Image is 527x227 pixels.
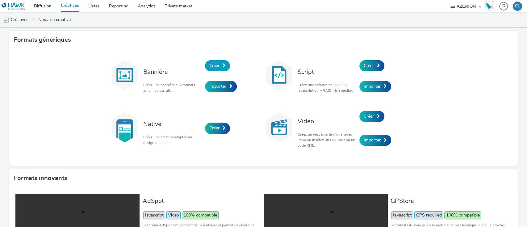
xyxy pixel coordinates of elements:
h3: Vidéo [298,117,356,125]
img: code.svg [264,60,295,90]
a: Créer [359,111,384,122]
img: undefined Logo [2,2,25,10]
div: CL [515,2,520,11]
p: Créez une créative adaptée au design du site. [143,134,202,145]
span: Créer [209,63,220,69]
img: Hawk Academy [484,1,494,11]
p: Créez un vast à partir d'une video .mp4 ou insérez un URL vast ou un code XML. [298,132,356,148]
span: Video [166,211,181,219]
a: Importer [359,135,391,146]
a: Importer [359,81,391,92]
a: Créer [359,60,384,71]
h3: Formats génériques [14,35,71,44]
img: native.svg [109,112,140,143]
span: Importer [364,137,381,143]
img: banner.svg [109,60,140,90]
span: 100% compatible [182,211,219,219]
span: Créer [364,63,374,69]
h3: GPStore [391,197,508,205]
a: Créer [205,123,230,134]
p: Créez une créative en HTML5 / javascript ou MRAID (rich media). [298,82,356,93]
span: Importer [209,83,226,89]
img: mobile [3,17,9,23]
h3: AdSpot [143,197,261,205]
h3: Bannière [143,68,202,76]
img: video.svg [264,112,295,143]
h3: Script [298,68,356,76]
h3: Native [143,120,202,128]
span: Créer [209,125,220,131]
span: GPS required [414,211,443,219]
span: Javascript [391,211,413,219]
p: Créez une bannière aux formats .png, .jpg ou .gif. [143,82,202,93]
a: Importer [205,81,237,92]
span: Importer [364,83,381,89]
a: Hawk Academy [484,1,496,11]
h3: Formats innovants [14,174,67,183]
a: Nouvelle créative [35,12,74,27]
span: 100% compatible [444,211,481,219]
span: Javascript [143,211,165,219]
a: Créer [205,60,230,71]
span: Créer [364,113,374,119]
